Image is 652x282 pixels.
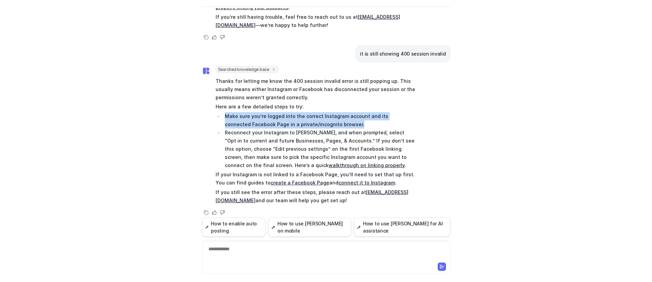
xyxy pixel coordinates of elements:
[360,50,446,58] p: it is still showing 400 session invalid
[216,188,415,205] p: If you still see the error after these steps, please reach out at and our team will help you get ...
[216,13,415,29] p: If you’re still having trouble, feel free to reach out to us at —we’re happy to help further!
[271,180,329,185] a: create a Facebook Page
[216,103,415,111] p: Here are a few detailed steps to try:
[216,170,415,187] p: If your Instagram is not linked to a Facebook Page, you’ll need to set that up first. You can fin...
[202,218,266,237] button: How to enable auto posting
[216,66,279,73] span: Searched knowledge base
[216,77,415,102] p: Thanks for letting me know the 400 session invalid error is still popping up. This usually means ...
[216,14,400,28] a: [EMAIL_ADDRESS][DOMAIN_NAME]
[223,112,415,129] li: Make sure you’re logged into the correct Instagram account and its connected Facebook Page in a p...
[354,218,450,237] button: How to use [PERSON_NAME] for AI assistance
[329,162,405,168] a: walkthrough on linking properly
[216,189,408,203] a: [EMAIL_ADDRESS][DOMAIN_NAME]
[338,180,395,185] a: connect it to Instagram
[223,129,415,169] li: Reconnect your Instagram to [PERSON_NAME], and when prompted, select “Opt in to current and futur...
[202,67,210,75] img: Widget
[268,218,351,237] button: How to use [PERSON_NAME] on mobile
